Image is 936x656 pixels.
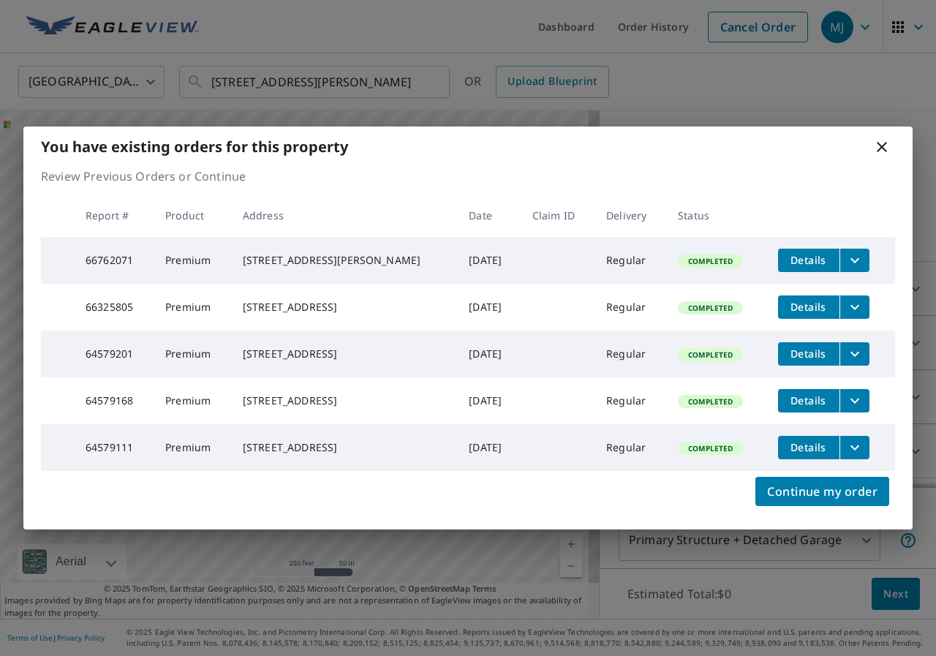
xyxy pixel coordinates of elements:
div: [STREET_ADDRESS] [243,347,445,361]
th: Date [457,194,520,237]
b: You have existing orders for this property [41,137,348,157]
button: filesDropdownBtn-64579201 [839,342,869,366]
th: Product [154,194,231,237]
button: detailsBtn-66325805 [778,295,839,319]
td: 64579168 [74,377,154,424]
td: [DATE] [457,424,520,471]
span: Details [787,393,831,407]
button: detailsBtn-64579168 [778,389,839,412]
th: Delivery [595,194,666,237]
td: [DATE] [457,377,520,424]
p: Review Previous Orders or Continue [41,167,895,185]
button: detailsBtn-64579201 [778,342,839,366]
button: filesDropdownBtn-66325805 [839,295,869,319]
div: [STREET_ADDRESS] [243,300,445,314]
td: [DATE] [457,237,520,284]
div: [STREET_ADDRESS] [243,393,445,408]
span: Completed [679,303,741,313]
td: Premium [154,377,231,424]
span: Details [787,347,831,361]
button: detailsBtn-64579111 [778,436,839,459]
td: Premium [154,424,231,471]
td: Premium [154,237,231,284]
td: 66762071 [74,237,154,284]
div: [STREET_ADDRESS] [243,440,445,455]
div: [STREET_ADDRESS][PERSON_NAME] [243,253,445,268]
td: Regular [595,424,666,471]
td: Premium [154,331,231,377]
td: Regular [595,237,666,284]
button: filesDropdownBtn-64579111 [839,436,869,459]
td: Regular [595,377,666,424]
td: 64579111 [74,424,154,471]
th: Report # [74,194,154,237]
td: [DATE] [457,284,520,331]
button: detailsBtn-66762071 [778,249,839,272]
td: Regular [595,331,666,377]
td: Regular [595,284,666,331]
span: Details [787,440,831,454]
span: Completed [679,443,741,453]
button: filesDropdownBtn-66762071 [839,249,869,272]
th: Status [666,194,766,237]
span: Completed [679,396,741,407]
td: [DATE] [457,331,520,377]
span: Details [787,300,831,314]
span: Completed [679,350,741,360]
button: Continue my order [755,477,889,506]
span: Continue my order [767,481,877,502]
span: Details [787,253,831,267]
button: filesDropdownBtn-64579168 [839,389,869,412]
span: Completed [679,256,741,266]
td: Premium [154,284,231,331]
th: Address [231,194,457,237]
td: 66325805 [74,284,154,331]
th: Claim ID [521,194,595,237]
td: 64579201 [74,331,154,377]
